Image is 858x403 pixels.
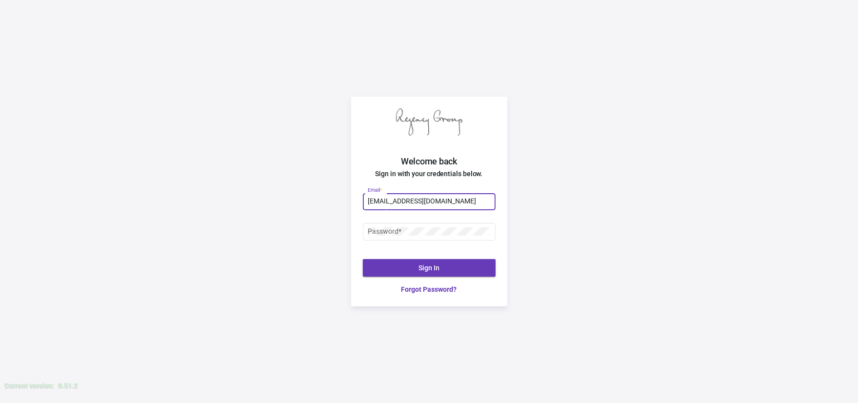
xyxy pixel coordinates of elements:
[363,259,496,277] button: Sign In
[363,284,496,295] a: Forgot Password?
[396,108,462,136] img: Regency Group logo
[419,264,439,272] span: Sign In
[351,168,507,180] h4: Sign in with your credentials below.
[58,381,77,391] div: 0.51.2
[351,155,507,168] h2: Welcome back
[4,381,54,391] div: Current version:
